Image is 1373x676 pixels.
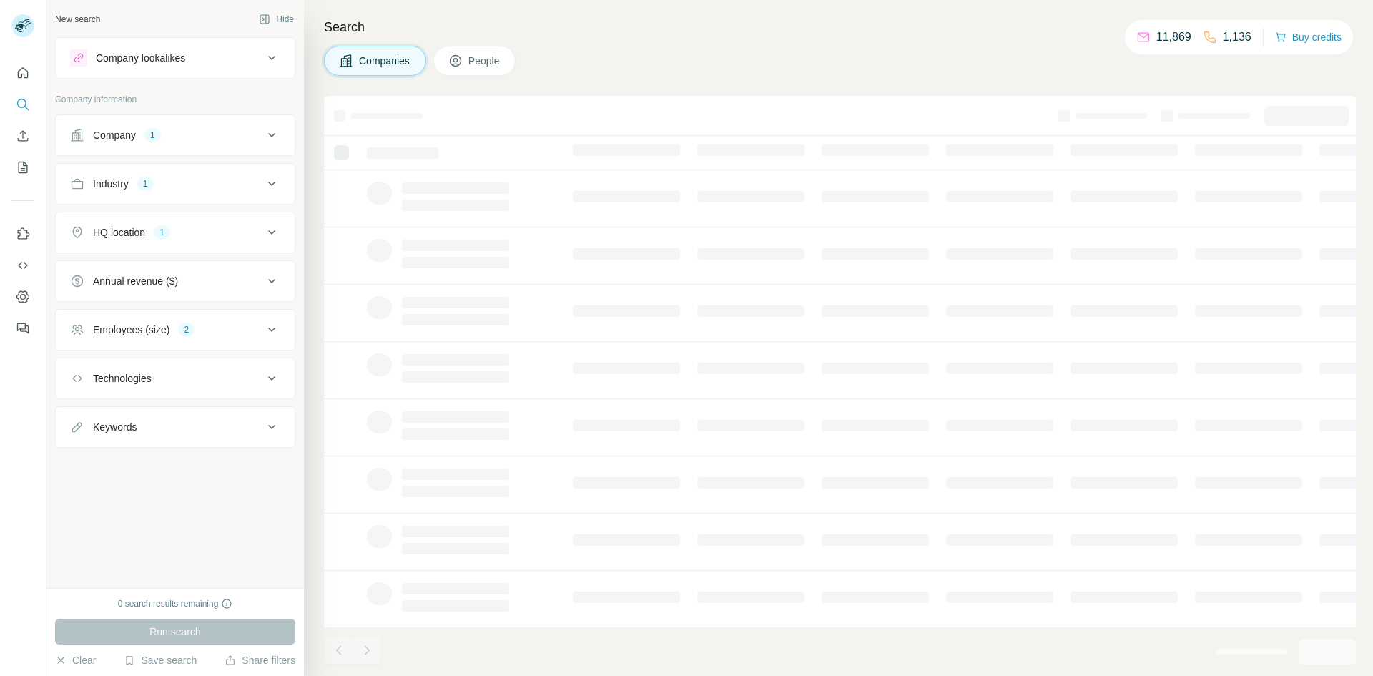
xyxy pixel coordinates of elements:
[324,17,1356,37] h4: Search
[11,315,34,341] button: Feedback
[124,653,197,667] button: Save search
[56,410,295,444] button: Keywords
[93,177,129,191] div: Industry
[55,653,96,667] button: Clear
[359,54,411,68] span: Companies
[56,264,295,298] button: Annual revenue ($)
[1275,27,1342,47] button: Buy credits
[249,9,304,30] button: Hide
[154,226,170,239] div: 1
[118,597,233,610] div: 0 search results remaining
[56,215,295,250] button: HQ location1
[93,371,152,386] div: Technologies
[93,128,136,142] div: Company
[96,51,185,65] div: Company lookalikes
[1156,29,1191,46] p: 11,869
[11,253,34,278] button: Use Surfe API
[93,274,178,288] div: Annual revenue ($)
[137,177,154,190] div: 1
[56,41,295,75] button: Company lookalikes
[11,221,34,247] button: Use Surfe on LinkedIn
[93,420,137,434] div: Keywords
[1223,29,1251,46] p: 1,136
[225,653,295,667] button: Share filters
[11,60,34,86] button: Quick start
[56,361,295,396] button: Technologies
[11,123,34,149] button: Enrich CSV
[56,167,295,201] button: Industry1
[55,93,295,106] p: Company information
[93,225,145,240] div: HQ location
[144,129,161,142] div: 1
[56,313,295,347] button: Employees (size)2
[56,118,295,152] button: Company1
[11,92,34,117] button: Search
[11,155,34,180] button: My lists
[11,284,34,310] button: Dashboard
[55,13,100,26] div: New search
[468,54,501,68] span: People
[178,323,195,336] div: 2
[93,323,169,337] div: Employees (size)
